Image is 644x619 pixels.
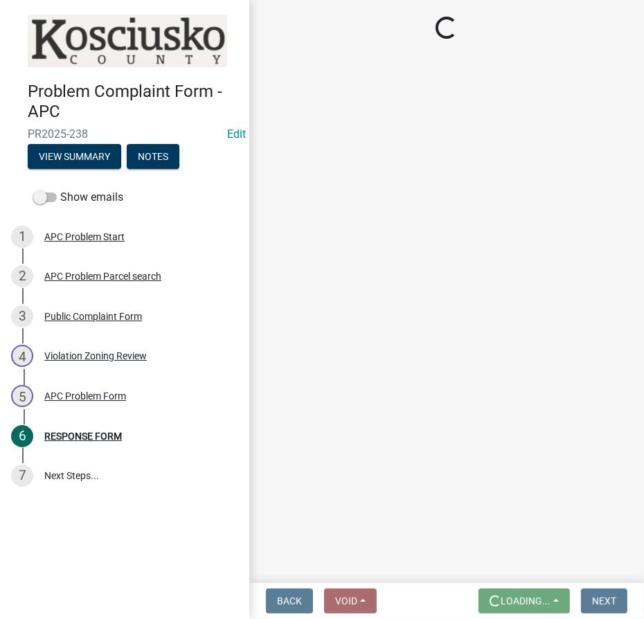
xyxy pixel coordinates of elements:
[11,465,33,487] div: 7
[28,127,222,141] span: PR2025-238
[28,144,121,169] button: View Summary
[11,425,33,447] div: 6
[11,305,33,328] div: 3
[28,152,121,163] wm-modal-confirm: Summary
[127,144,179,169] button: Notes
[11,385,33,407] div: 5
[277,595,302,607] span: Back
[44,232,125,242] div: APC Problem Start
[44,391,126,401] div: APC Problem Form
[335,595,357,607] span: Void
[11,265,33,287] div: 2
[478,589,570,613] button: Loading...
[581,589,627,613] button: Next
[44,271,161,281] div: APC Problem Parcel search
[227,127,246,141] wm-modal-confirm: Edit Application Number
[501,595,551,607] span: Loading...
[44,312,142,321] div: Public Complaint Form
[127,152,179,163] wm-modal-confirm: Notes
[44,431,122,441] div: RESPONSE FORM
[11,345,33,367] div: 4
[11,226,33,248] div: 1
[266,589,313,613] button: Back
[324,589,377,613] button: Void
[28,15,227,67] img: Kosciusko County, Indiana
[227,127,246,141] a: Edit
[44,351,147,361] div: Violation Zoning Review
[592,595,616,607] span: Next
[28,82,238,122] h4: Problem Complaint Form - APC
[33,189,123,206] label: Show emails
